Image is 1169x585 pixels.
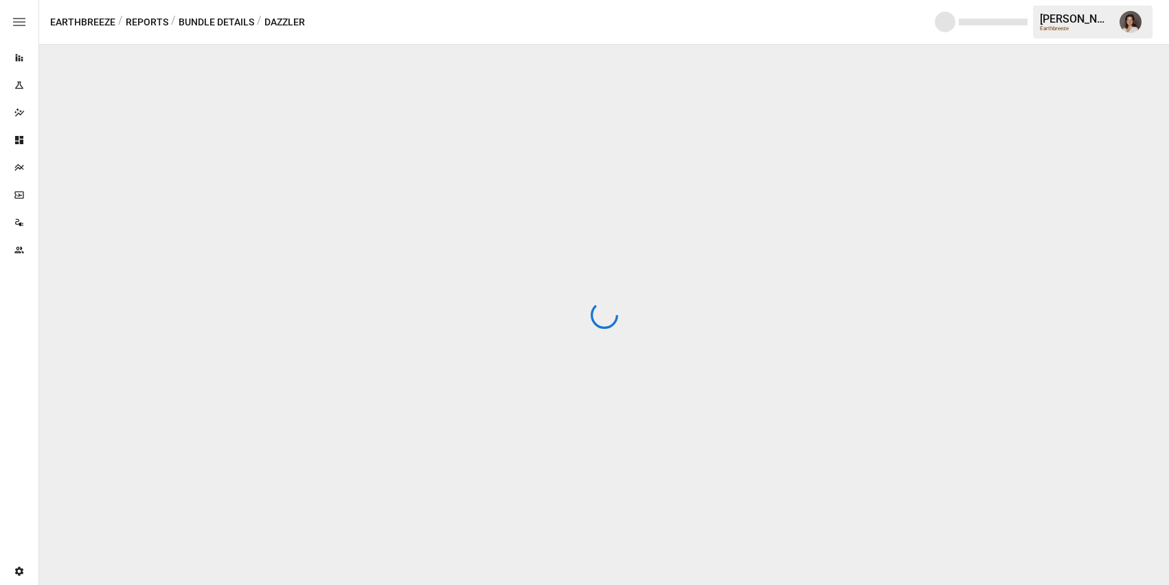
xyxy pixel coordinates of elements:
[257,14,262,31] div: /
[171,14,176,31] div: /
[126,14,168,31] button: Reports
[1040,25,1111,32] div: Earthbreeze
[118,14,123,31] div: /
[1111,3,1150,41] button: Franziska Ibscher
[179,14,254,31] button: Bundle Details
[50,14,115,31] button: Earthbreeze
[1040,12,1111,25] div: [PERSON_NAME]
[1120,11,1142,33] img: Franziska Ibscher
